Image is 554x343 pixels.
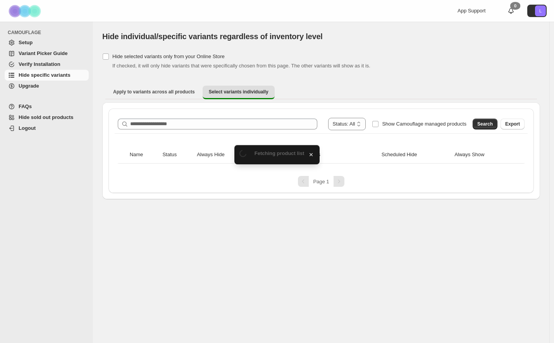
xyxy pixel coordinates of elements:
[19,50,67,56] span: Variant Picker Guide
[160,146,194,164] th: Status
[19,125,36,131] span: Logout
[19,114,74,120] span: Hide sold out products
[510,2,520,10] div: 0
[115,176,528,187] nav: Pagination
[539,9,542,13] text: L
[5,37,89,48] a: Setup
[19,103,32,109] span: FAQs
[5,59,89,70] a: Verify Installation
[477,121,493,127] span: Search
[102,102,540,199] div: Select variants individually
[19,40,33,45] span: Setup
[382,121,466,127] span: Show Camouflage managed products
[473,119,497,129] button: Search
[102,32,323,41] span: Hide individual/specific variants regardless of inventory level
[313,179,329,184] span: Page 1
[452,146,515,164] th: Always Show
[19,72,71,78] span: Hide specific variants
[5,101,89,112] a: FAQs
[458,8,485,14] span: App Support
[535,5,546,16] span: Avatar with initials L
[19,61,60,67] span: Verify Installation
[505,121,520,127] span: Export
[203,86,275,99] button: Select variants individually
[112,63,370,69] span: If checked, it will only hide variants that were specifically chosen from this page. The other va...
[19,83,39,89] span: Upgrade
[501,119,525,129] button: Export
[6,0,45,22] img: Camouflage
[5,123,89,134] a: Logout
[8,29,89,36] span: CAMOUFLAGE
[5,70,89,81] a: Hide specific variants
[112,53,225,59] span: Hide selected variants only from your Online Store
[5,48,89,59] a: Variant Picker Guide
[113,89,195,95] span: Apply to variants across all products
[507,7,515,15] a: 0
[5,81,89,91] a: Upgrade
[379,146,452,164] th: Scheduled Hide
[107,86,201,98] button: Apply to variants across all products
[209,89,268,95] span: Select variants individually
[5,112,89,123] a: Hide sold out products
[527,5,547,17] button: Avatar with initials L
[194,146,253,164] th: Always Hide
[255,150,305,156] span: Fetching product list
[127,146,160,164] th: Name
